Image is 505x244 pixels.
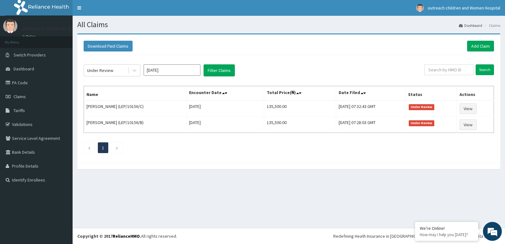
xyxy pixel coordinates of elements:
span: Switch Providers [14,52,46,58]
th: Date Filed [336,86,406,101]
p: outreach children and Women Hospital [22,26,118,31]
div: We're Online! [420,225,473,231]
a: RelianceHMO [113,233,140,239]
span: Dashboard [14,66,34,72]
span: Tariffs [14,108,25,113]
th: Total Price(₦) [264,86,336,101]
input: Search [476,64,494,75]
td: 135,500.00 [264,100,336,117]
td: [DATE] 07:28:03 GMT [336,117,406,133]
button: Filter Claims [204,64,235,76]
a: View [460,103,477,114]
input: Select Month and Year [144,64,200,76]
span: outreach children and Women Hospital [428,5,500,11]
img: User Image [3,19,17,33]
td: [DATE] [186,100,264,117]
a: Online [22,34,37,39]
td: [PERSON_NAME] (LEP/10156/B) [84,117,187,133]
th: Actions [457,86,494,101]
button: Download Paid Claims [84,41,133,51]
strong: Copyright © 2017 . [77,233,141,239]
a: Add Claim [467,41,494,51]
span: Under Review [409,120,434,126]
a: Previous page [88,145,91,151]
footer: All rights reserved. [73,228,505,244]
td: 135,500.00 [264,117,336,133]
a: View [460,119,477,130]
img: User Image [416,4,424,12]
td: [DATE] 07:32:43 GMT [336,100,406,117]
div: Redefining Heath Insurance in [GEOGRAPHIC_DATA] using Telemedicine and Data Science! [333,233,500,239]
p: How may I help you today? [420,232,473,237]
th: Status [406,86,457,101]
span: Under Review [409,104,434,110]
th: Encounter Date [186,86,264,101]
li: Claims [483,23,500,28]
a: Next page [116,145,118,151]
a: Dashboard [459,23,482,28]
a: Page 1 is your current page [102,145,104,151]
h1: All Claims [77,21,500,29]
td: [DATE] [186,117,264,133]
span: Claims [14,94,26,99]
th: Name [84,86,187,101]
td: [PERSON_NAME] (LEP/10156/C) [84,100,187,117]
input: Search by HMO ID [424,64,474,75]
div: Under Review [87,67,113,74]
